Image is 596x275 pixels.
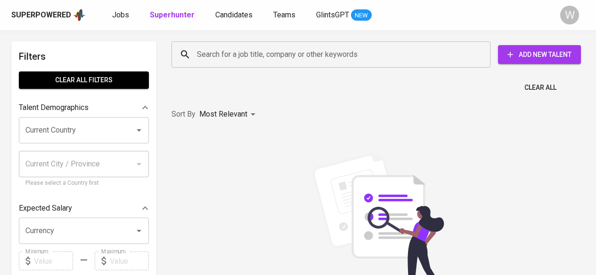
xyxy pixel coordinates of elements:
p: Most Relevant [199,109,247,120]
p: Talent Demographics [19,102,89,113]
button: Add New Talent [498,45,581,64]
b: Superhunter [150,10,195,19]
span: Jobs [112,10,129,19]
p: Expected Salary [19,203,72,214]
a: Candidates [215,9,254,21]
span: Clear All [524,82,556,94]
span: Clear All filters [26,74,141,86]
p: Please select a Country first [25,179,142,188]
div: Talent Demographics [19,98,149,117]
span: Candidates [215,10,253,19]
div: Expected Salary [19,199,149,218]
input: Value [110,251,149,270]
span: NEW [351,11,372,20]
button: Open [132,224,146,237]
span: Teams [273,10,295,19]
span: Add New Talent [506,49,573,61]
span: GlintsGPT [316,10,349,19]
a: Superpoweredapp logo [11,8,86,22]
button: Clear All filters [19,71,149,89]
button: Open [132,124,146,137]
a: Teams [273,9,297,21]
a: Jobs [112,9,131,21]
input: Value [34,251,73,270]
img: app logo [73,8,86,22]
button: Clear All [521,79,560,96]
div: Superpowered [11,10,71,21]
a: GlintsGPT NEW [316,9,372,21]
div: W [560,6,579,24]
p: Sort By [171,109,196,120]
a: Superhunter [150,9,196,21]
div: Most Relevant [199,106,259,123]
h6: Filters [19,49,149,64]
